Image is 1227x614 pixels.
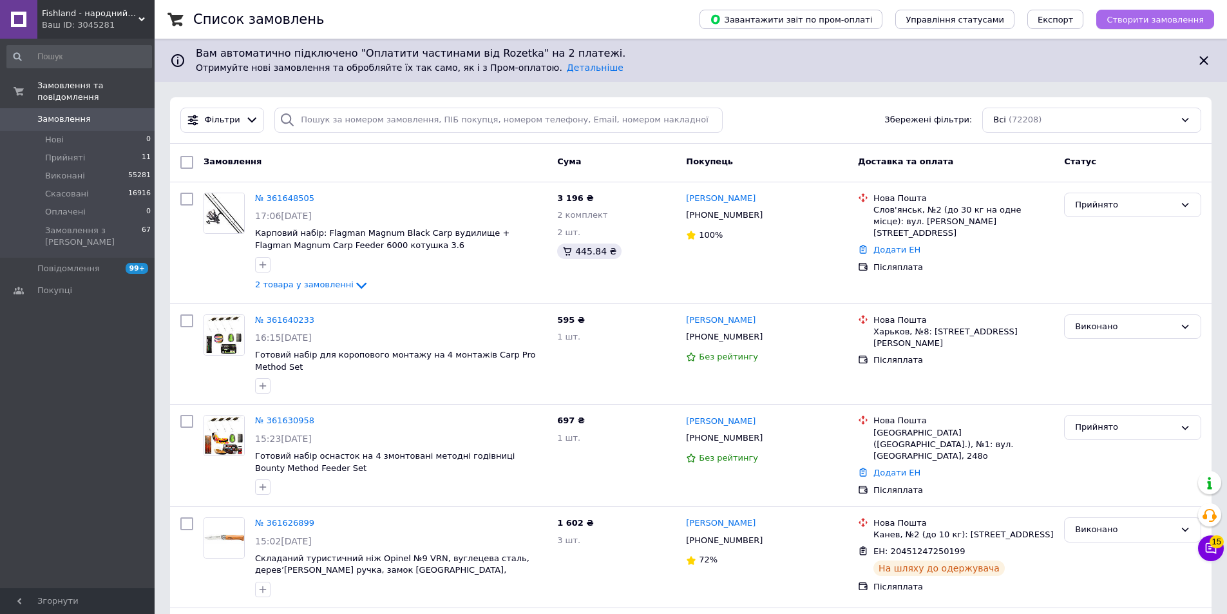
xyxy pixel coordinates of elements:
div: Харьков, №8: [STREET_ADDRESS][PERSON_NAME] [873,326,1054,349]
input: Пошук за номером замовлення, ПІБ покупця, номером телефону, Email, номером накладної [274,108,723,133]
span: Експорт [1038,15,1074,24]
span: 11 [142,152,151,164]
span: Доставка та оплата [858,157,953,166]
div: Прийнято [1075,421,1175,434]
div: Післяплата [873,354,1054,366]
span: Управління статусами [906,15,1004,24]
span: 15:23[DATE] [255,434,312,444]
span: 2 товара у замовленні [255,280,354,289]
span: Прийняті [45,152,85,164]
a: Детальніше [567,62,623,73]
img: Фото товару [204,315,244,355]
a: [PERSON_NAME] [686,517,756,530]
span: Замовлення [37,113,91,125]
span: Cума [557,157,581,166]
span: 17:06[DATE] [255,211,312,221]
div: Післяплата [873,581,1054,593]
div: [GEOGRAPHIC_DATA] ([GEOGRAPHIC_DATA].), №1: вул. [GEOGRAPHIC_DATA], 248о [873,427,1054,463]
span: Збережені фільтри: [884,114,972,126]
div: Виконано [1075,320,1175,334]
a: Готовий набір оснасток на 4 змонтовані методні годівниці Bounty Method Feeder Set [255,451,515,473]
span: Fishland - народний рибальський магазин. Тут пахне рибалкою і хорошим відпочинком [42,8,138,19]
span: 2 шт. [557,227,580,237]
span: 1 шт. [557,433,580,443]
span: ЕН: 20451247250199 [873,546,965,556]
span: [PHONE_NUMBER] [686,535,763,545]
span: Повідомлення [37,263,100,274]
span: Отримуйте нові замовлення та обробляйте їх так само, як і з Пром-оплатою. [196,62,623,73]
button: Створити замовлення [1096,10,1214,29]
a: Створити замовлення [1083,14,1214,24]
span: Вам автоматично підключено "Оплатити частинами від Rozetka" на 2 платежі. [196,46,1186,61]
div: Нова Пошта [873,415,1054,427]
span: 1 602 ₴ [557,518,593,528]
span: 16:15[DATE] [255,332,312,343]
span: 697 ₴ [557,416,585,425]
a: Додати ЕН [873,245,920,254]
span: Статус [1064,157,1096,166]
a: № 361648505 [255,193,314,203]
span: Завантажити звіт по пром-оплаті [710,14,872,25]
a: [PERSON_NAME] [686,416,756,428]
span: Виконані [45,170,85,182]
span: Готовий набір для коропового монтажу на 4 монтажів Carp Pro Method Set [255,350,535,372]
div: Прийнято [1075,198,1175,212]
span: [PHONE_NUMBER] [686,210,763,220]
a: [PERSON_NAME] [686,193,756,205]
span: 99+ [126,263,148,274]
a: № 361630958 [255,416,314,425]
span: Скасовані [45,188,89,200]
div: Виконано [1075,523,1175,537]
span: Оплачені [45,206,86,218]
div: Ваш ID: 3045281 [42,19,155,31]
span: Покупці [37,285,72,296]
div: Нова Пошта [873,193,1054,204]
a: [PERSON_NAME] [686,314,756,327]
span: Замовлення [204,157,262,166]
button: Завантажити звіт по пром-оплаті [699,10,882,29]
span: 0 [146,206,151,218]
div: Нова Пошта [873,517,1054,529]
span: Створити замовлення [1107,15,1204,24]
span: 3 шт. [557,535,580,545]
span: Всі [993,114,1006,126]
img: Фото товару [204,518,244,558]
span: 67 [142,225,151,248]
span: 55281 [128,170,151,182]
span: 15:02[DATE] [255,536,312,546]
button: Управління статусами [895,10,1014,29]
a: Фото товару [204,193,245,234]
div: Слов'янськ, №2 (до 30 кг на одне місце): вул. [PERSON_NAME][STREET_ADDRESS] [873,204,1054,240]
span: 15 [1210,535,1224,548]
span: Фільтри [205,114,240,126]
input: Пошук [6,45,152,68]
span: 0 [146,134,151,146]
img: Фото товару [204,416,244,456]
a: Фото товару [204,517,245,559]
span: Без рейтингу [699,453,758,463]
span: [PHONE_NUMBER] [686,433,763,443]
span: 100% [699,230,723,240]
span: Без рейтингу [699,352,758,361]
span: Нові [45,134,64,146]
img: Фото товару [204,193,244,233]
span: 1 шт. [557,332,580,341]
button: Експорт [1027,10,1084,29]
a: Карповий набір: Flagman Magnum Black Carp вудилище + Flagman Magnum Carp Feeder 6000 котушка 3.6 [255,228,509,250]
span: 72% [699,555,718,564]
a: Складаний туристичний ніж Opinel №9 VRN, вуглецева сталь, дерев’[PERSON_NAME] ручка, замок [GEOGR... [255,553,529,587]
span: 3 196 ₴ [557,193,593,203]
a: Додати ЕН [873,468,920,477]
span: Замовлення з [PERSON_NAME] [45,225,142,248]
div: 445.84 ₴ [557,244,622,259]
span: 595 ₴ [557,315,585,325]
a: Фото товару [204,415,245,456]
div: Канев, №2 (до 10 кг): [STREET_ADDRESS] [873,529,1054,541]
span: 2 комплект [557,210,607,220]
div: Післяплата [873,262,1054,273]
h1: Список замовлень [193,12,324,27]
a: 2 товара у замовленні [255,280,369,289]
